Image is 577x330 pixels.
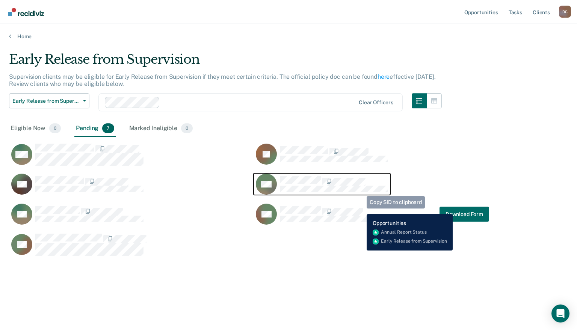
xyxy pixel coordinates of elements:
[102,123,114,133] span: 7
[8,8,44,16] img: Recidiviz
[559,6,571,18] div: D C
[12,98,80,104] span: Early Release from Supervision
[551,304,569,322] div: Open Intercom Messenger
[128,120,195,137] div: Marked Ineligible0
[9,143,254,173] div: CaseloadOpportunityCell-05368044
[254,143,498,173] div: CaseloadOpportunityCell-02419115
[254,173,498,203] div: CaseloadOpportunityCell-03257783
[181,123,193,133] span: 0
[9,73,436,87] p: Supervision clients may be eligible for Early Release from Supervision if they meet certain crite...
[254,203,498,233] div: CaseloadOpportunityCell-03825115
[9,203,254,233] div: CaseloadOpportunityCell-08180937
[9,120,62,137] div: Eligible Now0
[74,120,115,137] div: Pending7
[9,233,254,263] div: CaseloadOpportunityCell-07235867
[440,207,489,222] button: Download Form
[559,6,571,18] button: Profile dropdown button
[9,173,254,203] div: CaseloadOpportunityCell-04595047
[49,123,61,133] span: 0
[9,93,89,108] button: Early Release from Supervision
[378,73,390,80] a: here
[440,207,489,222] a: Navigate to form link
[359,99,393,106] div: Clear officers
[9,52,442,73] div: Early Release from Supervision
[9,33,568,40] a: Home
